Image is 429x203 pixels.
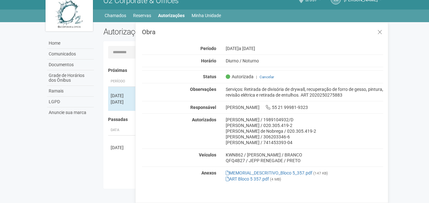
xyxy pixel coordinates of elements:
a: LGPD [47,97,94,107]
a: Anuncie sua marca [47,107,94,118]
a: Cancelar [260,75,274,79]
div: [DATE] [221,46,388,51]
a: Autorizações [158,11,185,20]
h4: Passadas [108,117,379,122]
strong: Horário [201,58,216,63]
strong: Autorizados [192,117,216,122]
div: KWN862 / [PERSON_NAME] / BRANCO [226,152,383,158]
a: Chamados [105,11,126,20]
div: [PERSON_NAME] / 741453393-04 [226,140,383,145]
a: MEMORIAL_DESCRITIVO_Bloco 5_357.pdf [226,170,312,175]
small: (4 MB) [270,177,281,181]
small: (147 KB) [313,171,328,175]
strong: Anexos [201,170,216,175]
span: a [DATE] [239,46,255,51]
div: [PERSON_NAME] 55 21 99981-9323 [221,105,388,110]
strong: Observações [190,87,216,92]
strong: Status [203,74,216,79]
a: Reservas [133,11,151,20]
div: [DATE] [111,92,134,99]
th: Data [108,125,137,136]
div: [DATE] [111,99,134,105]
a: Documentos [47,60,94,70]
a: Home [47,38,94,49]
a: ART Bloco 5 357.pdf [226,176,269,181]
th: Período [108,76,137,87]
strong: Veículos [199,152,216,157]
div: Diurno / Noturno [221,58,388,64]
h2: Autorizações [103,27,239,36]
div: [PERSON_NAME] / 020.305.419-2 [226,123,383,128]
div: [PERSON_NAME] de Nobrega / 020.305.419-2 [226,128,383,134]
a: Comunicados [47,49,94,60]
h4: Próximas [108,68,379,73]
a: Ramais [47,86,94,97]
strong: Responsável [190,105,216,110]
h3: Obra [142,29,383,35]
div: [PERSON_NAME] / 306203346-6 [226,134,383,140]
div: QFQ4B27 / JEPP RENEGADE / PRETO [226,158,383,163]
div: Serviços: Retirada de divisória de drywall, recuperação de forro de gesso, pintura, revisão elétr... [221,86,388,98]
span: Autorizada [226,74,254,79]
strong: Período [200,46,216,51]
div: [PERSON_NAME] / 1989104932/D [226,117,383,123]
span: | [256,75,257,79]
div: [DATE] [111,144,134,151]
a: Grade de Horários dos Ônibus [47,70,94,86]
a: Minha Unidade [192,11,221,20]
